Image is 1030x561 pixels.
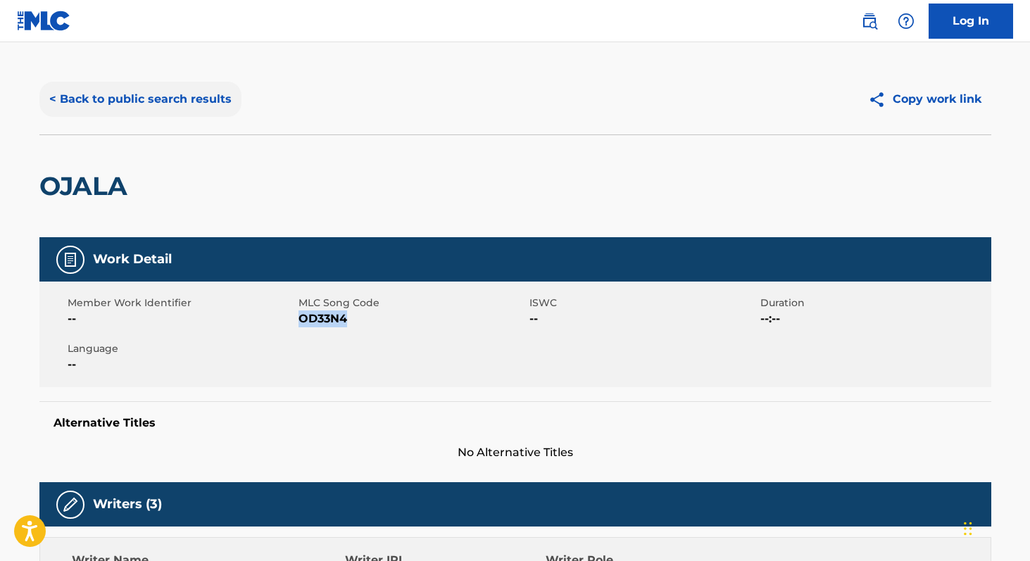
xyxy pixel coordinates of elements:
span: -- [529,310,757,327]
span: No Alternative Titles [39,444,991,461]
span: --:-- [760,310,988,327]
div: Arrastar [964,508,972,550]
img: Work Detail [62,251,79,268]
span: ISWC [529,296,757,310]
span: Member Work Identifier [68,296,295,310]
h5: Alternative Titles [54,416,977,430]
button: Copy work link [858,82,991,117]
span: Language [68,341,295,356]
img: Writers [62,496,79,513]
a: Log In [929,4,1013,39]
span: MLC Song Code [299,296,526,310]
a: Public Search [855,7,884,35]
button: < Back to public search results [39,82,241,117]
div: Help [892,7,920,35]
img: search [861,13,878,30]
span: -- [68,310,295,327]
img: Copy work link [868,91,893,108]
img: help [898,13,915,30]
span: Duration [760,296,988,310]
h5: Work Detail [93,251,172,267]
img: MLC Logo [17,11,71,31]
h5: Writers (3) [93,496,162,512]
span: -- [68,356,295,373]
iframe: Chat Widget [960,493,1030,561]
h2: OJALA [39,170,134,202]
span: OD33N4 [299,310,526,327]
div: Widget de chat [960,493,1030,561]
